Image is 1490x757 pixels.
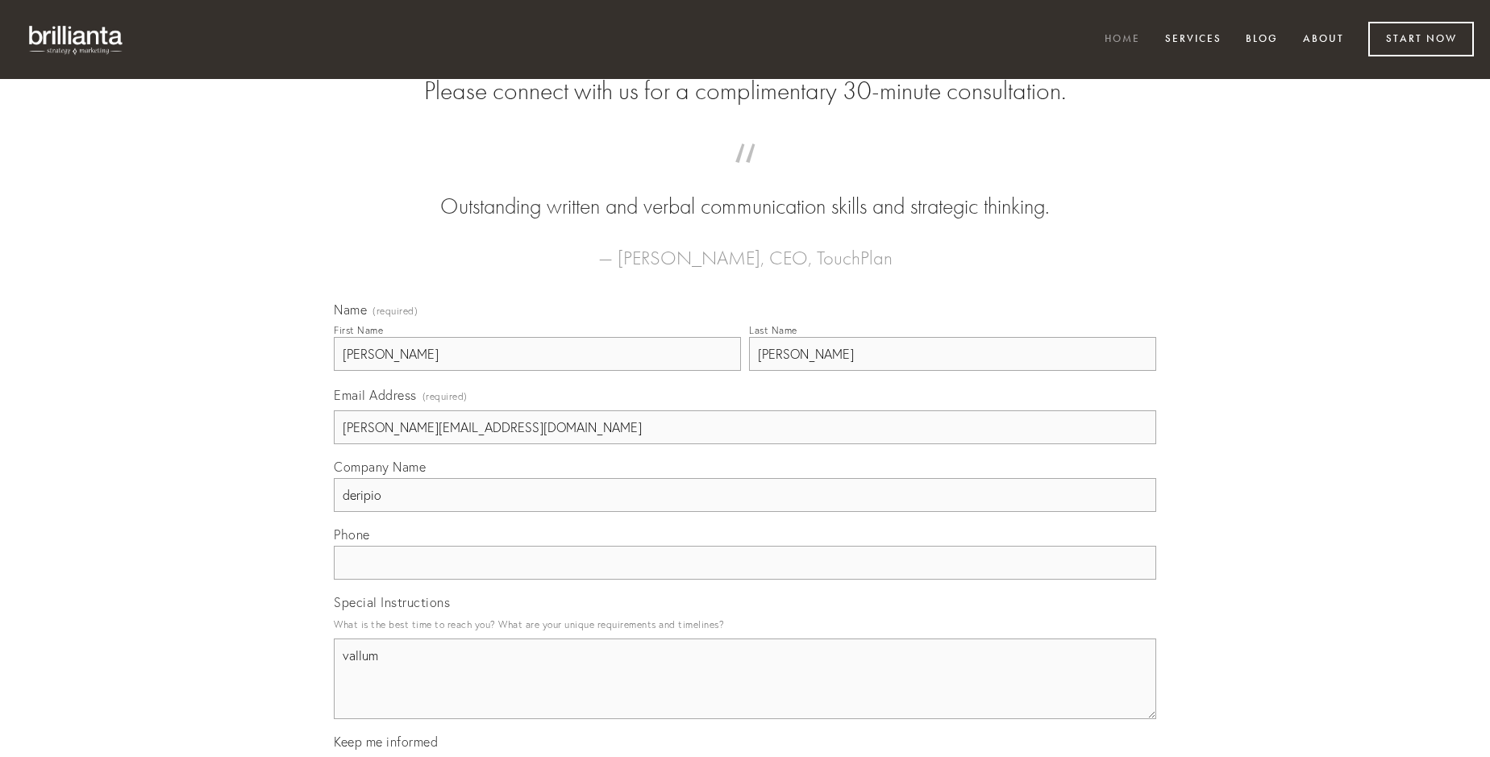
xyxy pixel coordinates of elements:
[360,223,1130,274] figcaption: — [PERSON_NAME], CEO, TouchPlan
[334,324,383,336] div: First Name
[334,614,1156,635] p: What is the best time to reach you? What are your unique requirements and timelines?
[334,638,1156,719] textarea: vallum
[422,385,468,407] span: (required)
[1155,27,1232,53] a: Services
[334,387,417,403] span: Email Address
[1368,22,1474,56] a: Start Now
[16,16,137,63] img: brillianta - research, strategy, marketing
[360,160,1130,223] blockquote: Outstanding written and verbal communication skills and strategic thinking.
[1094,27,1151,53] a: Home
[372,306,418,316] span: (required)
[749,324,797,336] div: Last Name
[334,526,370,543] span: Phone
[360,160,1130,191] span: “
[1235,27,1288,53] a: Blog
[334,302,367,318] span: Name
[334,734,438,750] span: Keep me informed
[1292,27,1355,53] a: About
[334,594,450,610] span: Special Instructions
[334,459,426,475] span: Company Name
[334,76,1156,106] h2: Please connect with us for a complimentary 30-minute consultation.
